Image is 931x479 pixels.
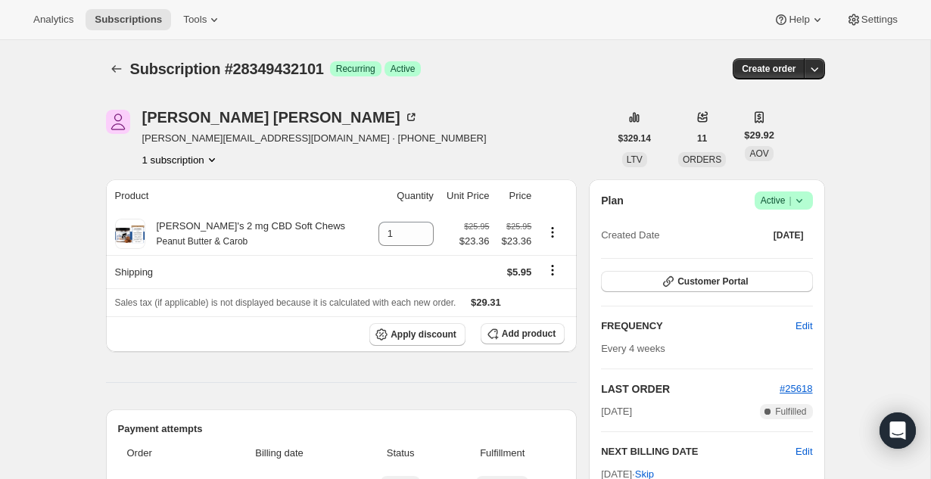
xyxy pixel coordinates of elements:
[601,381,780,397] h2: LAST ORDER
[796,319,812,334] span: Edit
[688,128,716,149] button: 11
[506,222,531,231] small: $25.95
[601,343,665,354] span: Every 4 weeks
[789,14,809,26] span: Help
[627,154,643,165] span: LTV
[789,194,791,207] span: |
[207,446,352,461] span: Billing date
[749,148,768,159] span: AOV
[601,228,659,243] span: Created Date
[601,444,796,459] h2: NEXT BILLING DATE
[683,154,721,165] span: ORDERS
[183,14,207,26] span: Tools
[742,63,796,75] span: Create order
[498,234,531,249] span: $23.36
[142,152,220,167] button: Product actions
[336,63,375,75] span: Recurring
[24,9,83,30] button: Analytics
[601,404,632,419] span: [DATE]
[130,61,324,77] span: Subscription #28349432101
[540,224,565,241] button: Product actions
[86,9,171,30] button: Subscriptions
[115,297,456,308] span: Sales tax (if applicable) is not displayed because it is calculated with each new order.
[764,9,833,30] button: Help
[481,323,565,344] button: Add product
[697,132,707,145] span: 11
[761,193,807,208] span: Active
[837,9,907,30] button: Settings
[33,14,73,26] span: Analytics
[471,297,501,308] span: $29.31
[145,219,346,249] div: [PERSON_NAME]'s 2 mg CBD Soft Chews
[540,262,565,278] button: Shipping actions
[880,412,916,449] div: Open Intercom Messenger
[369,323,465,346] button: Apply discount
[677,275,748,288] span: Customer Portal
[744,128,774,143] span: $29.92
[601,319,796,334] h2: FREQUENCY
[764,225,813,246] button: [DATE]
[106,110,130,134] span: Andrea Griggs
[861,14,898,26] span: Settings
[438,179,494,213] th: Unit Price
[142,131,487,146] span: [PERSON_NAME][EMAIL_ADDRESS][DOMAIN_NAME] · [PHONE_NUMBER]
[733,58,805,79] button: Create order
[494,179,536,213] th: Price
[174,9,231,30] button: Tools
[95,14,162,26] span: Subscriptions
[118,421,565,437] h2: Payment attempts
[786,314,821,338] button: Edit
[361,446,440,461] span: Status
[106,255,369,288] th: Shipping
[391,63,416,75] span: Active
[449,446,556,461] span: Fulfillment
[106,58,127,79] button: Subscriptions
[774,229,804,241] span: [DATE]
[618,132,651,145] span: $329.14
[142,110,419,125] div: [PERSON_NAME] [PERSON_NAME]
[609,128,660,149] button: $329.14
[601,193,624,208] h2: Plan
[796,444,812,459] button: Edit
[507,266,532,278] span: $5.95
[502,328,556,340] span: Add product
[369,179,438,213] th: Quantity
[157,236,248,247] small: Peanut Butter & Carob
[775,406,806,418] span: Fulfilled
[780,381,812,397] button: #25618
[780,383,812,394] a: #25618
[601,271,812,292] button: Customer Portal
[459,234,490,249] span: $23.36
[106,179,369,213] th: Product
[115,219,145,249] img: product img
[464,222,489,231] small: $25.95
[118,437,203,470] th: Order
[391,328,456,341] span: Apply discount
